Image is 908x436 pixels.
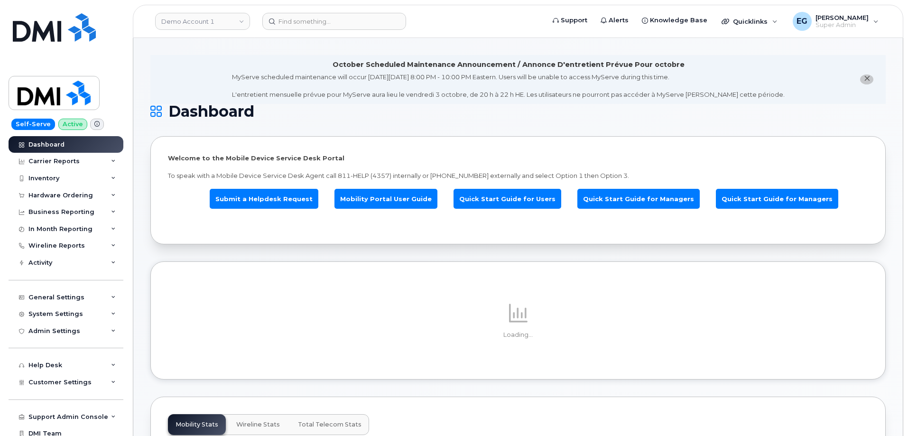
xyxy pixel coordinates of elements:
[168,154,868,163] p: Welcome to the Mobile Device Service Desk Portal
[333,60,685,70] div: October Scheduled Maintenance Announcement / Annonce D'entretient Prévue Pour octobre
[236,421,280,428] span: Wireline Stats
[860,74,873,84] button: close notification
[168,104,254,119] span: Dashboard
[210,189,318,209] a: Submit a Helpdesk Request
[168,331,868,339] p: Loading...
[232,73,785,99] div: MyServe scheduled maintenance will occur [DATE][DATE] 8:00 PM - 10:00 PM Eastern. Users will be u...
[577,189,700,209] a: Quick Start Guide for Managers
[298,421,361,428] span: Total Telecom Stats
[168,171,868,180] p: To speak with a Mobile Device Service Desk Agent call 811-HELP (4357) internally or [PHONE_NUMBER...
[716,189,838,209] a: Quick Start Guide for Managers
[454,189,561,209] a: Quick Start Guide for Users
[334,189,437,209] a: Mobility Portal User Guide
